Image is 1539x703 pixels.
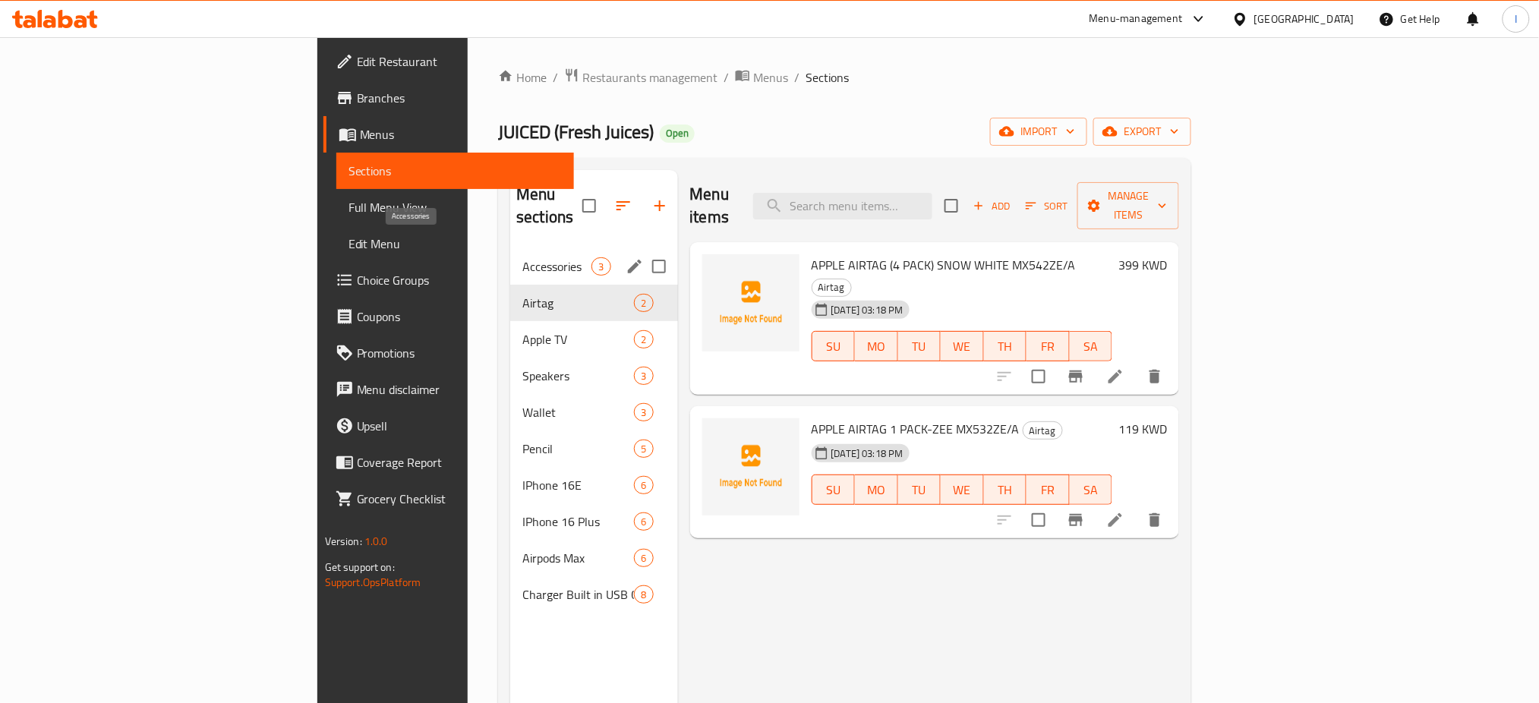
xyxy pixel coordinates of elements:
span: Sections [806,68,849,87]
div: IPhone 16E [522,476,634,494]
nav: Menu sections [510,242,677,619]
a: Edit Restaurant [323,43,575,80]
a: Edit Menu [336,225,575,262]
span: Sections [348,162,563,180]
img: APPLE AIRTAG 1 PACK-ZEE MX532ZE/A [702,418,799,515]
div: Accessories3edit [510,248,677,285]
div: items [634,330,653,348]
div: Charger Built in USB C8 [510,576,677,613]
span: 6 [635,551,652,566]
button: Branch-specific-item [1058,358,1094,395]
span: Select to update [1023,504,1055,536]
span: TU [904,479,935,501]
span: MO [861,479,892,501]
div: IPhone 16 Plus6 [510,503,677,540]
div: Airtag [522,294,634,312]
span: Airpods Max [522,549,634,567]
span: Grocery Checklist [357,490,563,508]
div: items [634,367,653,385]
div: Speakers3 [510,358,677,394]
span: 2 [635,333,652,347]
span: 3 [635,369,652,383]
span: Wallet [522,403,634,421]
span: 2 [635,296,652,311]
span: Version: [325,531,362,551]
button: Add [967,194,1016,218]
button: delete [1137,358,1173,395]
button: TH [984,331,1027,361]
div: items [634,549,653,567]
button: FR [1027,474,1070,505]
span: Get support on: [325,557,395,577]
span: [DATE] 03:18 PM [825,303,910,317]
span: Promotions [357,344,563,362]
span: APPLE AIRTAG 1 PACK-ZEE MX532ZE/A [812,418,1020,440]
div: Airtag2 [510,285,677,321]
span: Open [660,127,695,140]
div: items [634,440,653,458]
span: SU [818,479,849,501]
span: 3 [635,405,652,420]
span: Apple TV [522,330,634,348]
button: WE [941,474,984,505]
div: [GEOGRAPHIC_DATA] [1254,11,1355,27]
a: Edit menu item [1106,511,1124,529]
span: Manage items [1090,187,1167,225]
span: SA [1076,479,1107,501]
button: Sort [1022,194,1071,218]
a: Grocery Checklist [323,481,575,517]
span: Airtag [1023,422,1062,440]
span: 1.0.0 [364,531,388,551]
button: edit [623,255,646,278]
a: Coupons [323,298,575,335]
a: Choice Groups [323,262,575,298]
div: Open [660,125,695,143]
a: Upsell [323,408,575,444]
span: Upsell [357,417,563,435]
div: Menu-management [1090,10,1183,28]
a: Menus [735,68,788,87]
h2: Menu items [690,183,736,229]
div: Airpods Max6 [510,540,677,576]
span: 5 [635,442,652,456]
button: TU [898,331,941,361]
button: SU [812,474,855,505]
div: Charger Built in USB C [522,585,634,604]
li: / [794,68,799,87]
span: Accessories [522,257,591,276]
span: [DATE] 03:18 PM [825,446,910,461]
div: items [634,476,653,494]
span: export [1105,122,1179,141]
span: Choice Groups [357,271,563,289]
button: export [1093,118,1191,146]
a: Menu disclaimer [323,371,575,408]
button: Add section [642,188,678,224]
span: Sort items [1016,194,1077,218]
img: APPLE AIRTAG (4 PACK) SNOW WHITE MX542ZE/A [702,254,799,351]
a: Restaurants management [564,68,717,87]
h6: 119 KWD [1118,418,1167,440]
span: APPLE AIRTAG (4 PACK) SNOW WHITE MX542ZE/A [812,254,1076,276]
span: IPhone 16 Plus [522,512,634,531]
span: Airtag [812,279,851,296]
span: Branches [357,89,563,107]
span: Edit Restaurant [357,52,563,71]
span: 3 [592,260,610,274]
a: Support.OpsPlatform [325,572,421,592]
div: Airtag [1023,421,1063,440]
span: Select section [935,190,967,222]
span: import [1002,122,1075,141]
button: MO [855,474,898,505]
span: SA [1076,336,1107,358]
button: MO [855,331,898,361]
span: FR [1033,479,1064,501]
span: Menus [360,125,563,143]
button: TU [898,474,941,505]
div: IPhone 16E6 [510,467,677,503]
button: FR [1027,331,1070,361]
h6: 399 KWD [1118,254,1167,276]
button: SA [1070,331,1113,361]
div: items [591,257,610,276]
span: JUICED (Fresh Juices) [498,115,654,149]
button: WE [941,331,984,361]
